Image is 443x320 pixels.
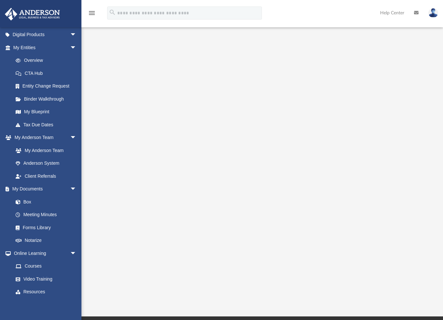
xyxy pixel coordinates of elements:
a: My Documentsarrow_drop_down [5,183,83,196]
a: My Anderson Team [9,144,80,157]
a: Resources [9,285,83,299]
a: CTA Hub [9,67,86,80]
a: My Blueprint [9,105,83,118]
a: Entity Change Request [9,80,86,93]
a: Online Learningarrow_drop_down [5,247,83,260]
a: Overview [9,54,86,67]
a: Meeting Minutes [9,208,83,221]
img: Anderson Advisors Platinum Portal [3,8,62,21]
a: Courses [9,260,83,273]
i: menu [88,9,96,17]
a: Box [9,195,80,208]
a: My Entitiesarrow_drop_down [5,41,86,54]
a: Notarize [9,234,83,247]
span: arrow_drop_down [70,183,83,196]
a: Tax Due Dates [9,118,86,131]
a: Forms Library [9,221,80,234]
img: User Pic [428,8,438,18]
i: search [109,9,116,16]
a: Anderson System [9,157,83,170]
a: My Anderson Teamarrow_drop_down [5,131,83,144]
span: arrow_drop_down [70,28,83,42]
a: Client Referrals [9,170,83,183]
a: Video Training [9,272,80,285]
a: Binder Walkthrough [9,92,86,105]
span: arrow_drop_down [70,41,83,54]
span: arrow_drop_down [70,247,83,260]
span: arrow_drop_down [70,131,83,145]
a: menu [88,12,96,17]
a: Digital Productsarrow_drop_down [5,28,86,41]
